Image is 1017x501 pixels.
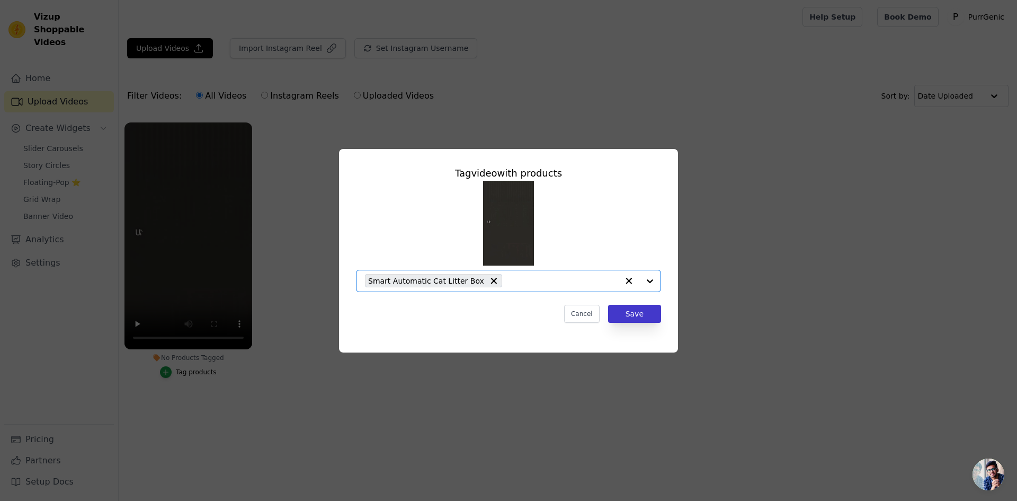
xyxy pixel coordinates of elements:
button: Cancel [564,305,600,323]
img: tn-f185043d09ef4da899d9e90645076178.png [483,181,534,266]
div: Open chat [973,459,1004,490]
span: Smart Automatic Cat Litter Box [368,275,484,287]
button: Save [608,305,661,323]
div: Tag video with products [356,166,661,181]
